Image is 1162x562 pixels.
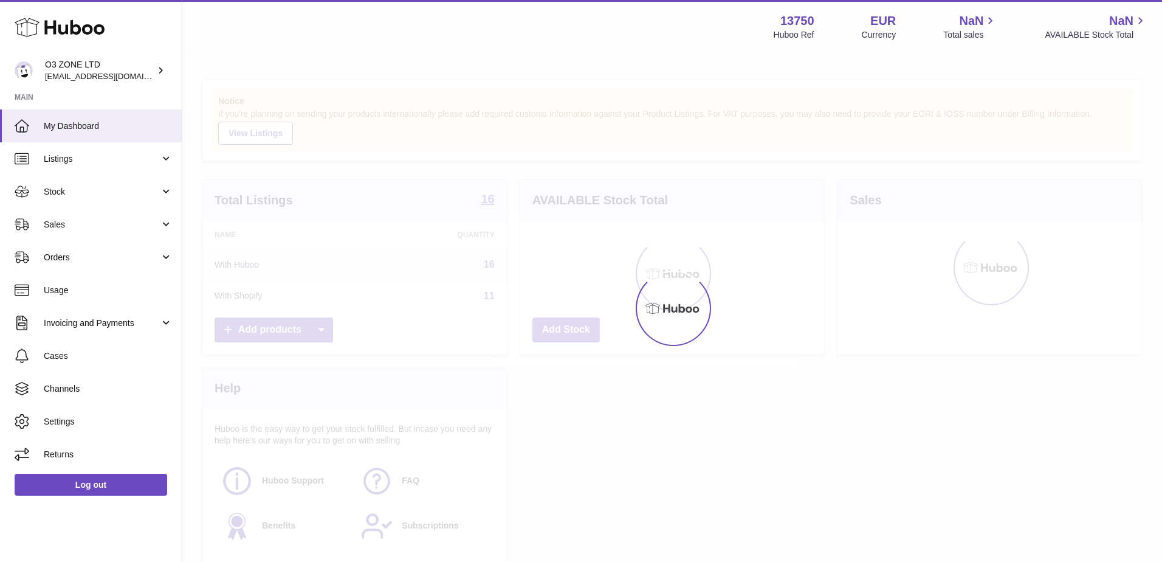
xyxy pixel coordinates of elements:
span: Sales [44,219,160,231]
img: hello@o3zoneltd.co.uk [15,61,33,80]
span: AVAILABLE Stock Total [1045,29,1147,41]
span: Returns [44,449,173,460]
a: NaN AVAILABLE Stock Total [1045,13,1147,41]
a: Log out [15,474,167,496]
span: Listings [44,153,160,165]
span: [EMAIL_ADDRESS][DOMAIN_NAME] [45,71,179,81]
span: Invoicing and Payments [44,317,160,329]
span: Stock [44,186,160,198]
a: NaN Total sales [943,13,997,41]
div: O3 ZONE LTD [45,59,154,82]
span: My Dashboard [44,120,173,132]
span: Orders [44,252,160,263]
strong: EUR [870,13,896,29]
span: Channels [44,383,173,395]
span: Settings [44,416,173,428]
span: Total sales [943,29,997,41]
span: NaN [959,13,983,29]
div: Currency [862,29,896,41]
span: NaN [1109,13,1133,29]
div: Huboo Ref [774,29,814,41]
span: Cases [44,350,173,362]
span: Usage [44,285,173,296]
strong: 13750 [780,13,814,29]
